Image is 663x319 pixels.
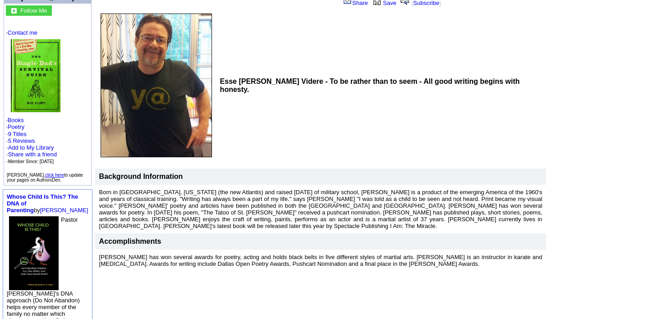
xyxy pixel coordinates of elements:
a: Contact me [8,29,37,36]
a: Add to My Library [8,144,54,151]
font: · · · [6,144,57,164]
a: 9 Titles [8,131,27,137]
a: Follow Me [20,6,47,14]
font: · · [6,131,57,164]
iframe: fb:like Facebook Social Plugin [96,0,299,9]
b: Background Information [99,173,183,180]
a: [PERSON_NAME] [40,207,88,214]
a: 5 Reviews [8,137,35,144]
a: Whose Child Is This? The DNA of Parenting [7,193,78,214]
font: Born in [GEOGRAPHIC_DATA], [US_STATE] (the new Atlantis) and raised [DATE] of military school, [P... [99,189,543,229]
font: Member Since: [DATE] [8,159,54,164]
font: · · · [6,29,89,165]
img: 78715.jpg [9,216,59,290]
img: 14335.jpg [11,39,60,112]
b: Esse [PERSON_NAME] Videre - To be rather than to seem - All good writing begins with honesty. [220,77,520,93]
img: gc.jpg [11,8,17,14]
a: click here [45,173,64,178]
font: [PERSON_NAME], to update your pages on AuthorsDen. [7,173,83,182]
a: Poetry [8,123,25,130]
a: Share with a friend [8,151,57,158]
font: by [7,193,88,214]
font: [PERSON_NAME] has won several awards for poetry, acting and holds black belts in five different s... [99,254,543,267]
a: Books [8,117,24,123]
img: 30651.jpg [101,14,212,157]
font: Follow Me [20,7,47,14]
font: Accomplishments [99,237,161,245]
